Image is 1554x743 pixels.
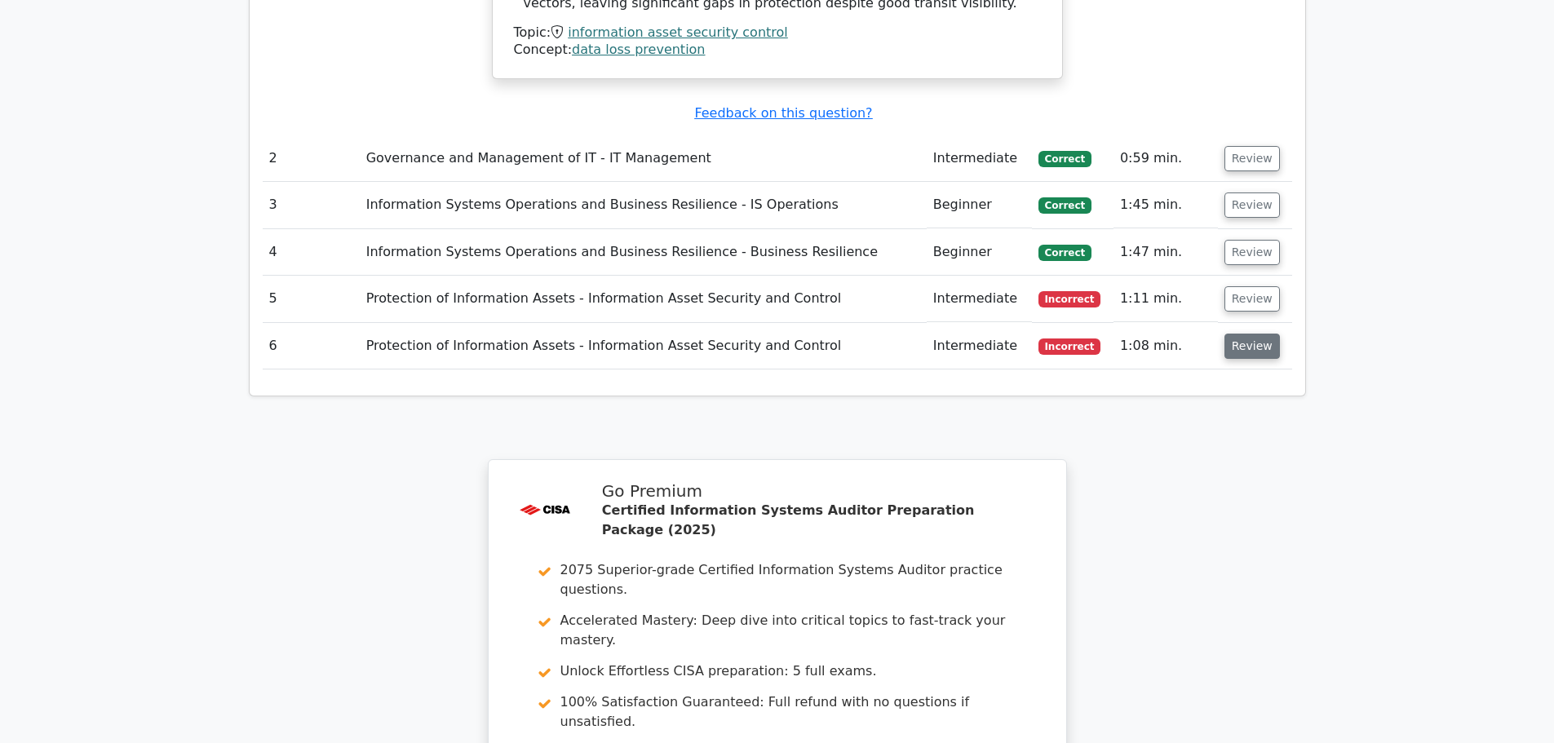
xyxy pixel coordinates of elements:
td: 1:47 min. [1113,229,1218,276]
span: Correct [1038,197,1091,214]
td: Governance and Management of IT - IT Management [360,135,927,182]
div: Topic: [514,24,1041,42]
td: 5 [263,276,360,322]
a: Feedback on this question? [694,105,872,121]
td: Intermediate [927,323,1032,369]
button: Review [1224,334,1280,359]
td: Beginner [927,229,1032,276]
div: Concept: [514,42,1041,59]
span: Incorrect [1038,338,1101,355]
td: Protection of Information Assets - Information Asset Security and Control [360,276,927,322]
td: 6 [263,323,360,369]
td: 2 [263,135,360,182]
a: data loss prevention [572,42,705,57]
a: information asset security control [568,24,788,40]
td: 1:11 min. [1113,276,1218,322]
button: Review [1224,192,1280,218]
button: Review [1224,286,1280,312]
td: 1:08 min. [1113,323,1218,369]
td: Information Systems Operations and Business Resilience - Business Resilience [360,229,927,276]
td: Intermediate [927,135,1032,182]
button: Review [1224,240,1280,265]
td: Protection of Information Assets - Information Asset Security and Control [360,323,927,369]
td: 1:45 min. [1113,182,1218,228]
td: 3 [263,182,360,228]
span: Correct [1038,245,1091,261]
span: Incorrect [1038,291,1101,307]
span: Correct [1038,151,1091,167]
td: Intermediate [927,276,1032,322]
button: Review [1224,146,1280,171]
td: 0:59 min. [1113,135,1218,182]
td: 4 [263,229,360,276]
td: Information Systems Operations and Business Resilience - IS Operations [360,182,927,228]
td: Beginner [927,182,1032,228]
